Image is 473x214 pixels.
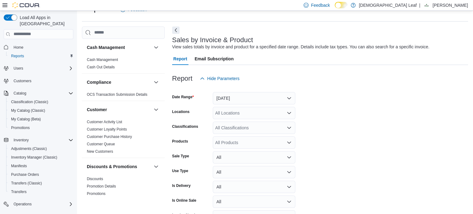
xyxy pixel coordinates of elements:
span: My Catalog (Beta) [9,115,73,123]
button: Compliance [87,79,151,85]
span: Users [11,65,73,72]
a: Cash Out Details [87,65,115,69]
a: New Customers [87,149,113,154]
span: Customers [14,79,31,83]
p: [DEMOGRAPHIC_DATA] Leaf [359,2,417,9]
button: Transfers (Classic) [6,179,76,188]
button: Hide Parameters [197,72,242,85]
button: Users [1,64,76,73]
h3: Compliance [87,79,111,85]
button: Promotions [6,123,76,132]
span: Discounts [87,176,103,181]
span: Email Subscription [195,53,234,65]
button: Catalog [1,89,76,98]
span: Home [14,45,23,50]
button: Customer [87,107,151,113]
a: Customer Queue [87,142,115,146]
button: Inventory [1,136,76,144]
button: Open list of options [287,140,292,145]
button: My Catalog (Classic) [6,106,76,115]
a: OCS Transaction Submission Details [87,92,148,97]
a: Adjustments (Classic) [9,145,49,152]
span: Customers [11,77,73,85]
a: Reports [9,52,26,60]
span: Inventory Manager (Classic) [11,155,57,160]
span: Operations [11,200,73,208]
label: Sale Type [172,154,189,159]
span: Hide Parameters [207,75,240,82]
button: All [213,196,295,208]
p: | [419,2,420,9]
div: Compliance [82,91,165,101]
a: Customer Activity List [87,120,122,124]
span: Purchase Orders [9,171,73,178]
span: Adjustments (Classic) [11,146,47,151]
a: Manifests [9,162,29,170]
button: Manifests [6,162,76,170]
button: Customers [1,76,76,85]
span: Transfers (Classic) [9,180,73,187]
span: Promotions [87,191,106,196]
span: My Catalog (Classic) [11,108,45,113]
a: Classification (Classic) [9,98,51,106]
button: Customer [152,106,160,113]
button: Inventory Manager (Classic) [6,153,76,162]
a: Transfers [9,188,29,196]
button: Open list of options [287,125,292,130]
div: Breeanne Ridge [423,2,430,9]
a: My Catalog (Beta) [9,115,43,123]
a: Promotions [9,124,32,131]
a: Home [11,44,26,51]
input: Dark Mode [335,2,348,8]
label: Is Online Sale [172,198,196,203]
h3: Sales by Invoice & Product [172,36,253,44]
button: Open list of options [287,111,292,115]
span: Users [14,66,23,71]
h3: Cash Management [87,44,125,50]
h3: Customer [87,107,107,113]
button: Inventory [11,136,31,144]
a: Promotion Details [87,184,116,188]
a: Customer Loyalty Points [87,127,127,131]
span: Catalog [11,90,73,97]
span: Manifests [11,164,27,168]
span: Transfers (Classic) [11,181,42,186]
span: Home [11,43,73,51]
p: [PERSON_NAME] [433,2,468,9]
span: Catalog [14,91,26,96]
label: Locations [172,109,190,114]
button: Classification (Classic) [6,98,76,106]
button: Catalog [11,90,29,97]
span: Manifests [9,162,73,170]
button: Cash Management [152,44,160,51]
label: Date Range [172,95,194,99]
span: Customer Purchase History [87,134,132,139]
button: [DATE] [213,92,295,104]
button: All [213,166,295,178]
button: Operations [11,200,34,208]
button: Reports [6,52,76,60]
button: Purchase Orders [6,170,76,179]
a: Customer Purchase History [87,135,132,139]
button: All [213,151,295,164]
a: Cash Management [87,58,118,62]
a: My Catalog (Classic) [9,107,48,114]
button: All [213,181,295,193]
a: Transfers (Classic) [9,180,44,187]
h3: Discounts & Promotions [87,164,137,170]
button: Home [1,43,76,52]
button: Operations [1,200,76,208]
span: Adjustments (Classic) [9,145,73,152]
span: Operations [14,202,32,207]
h3: Report [172,75,192,82]
button: Next [172,26,180,34]
span: Reports [11,54,24,59]
button: Users [11,65,26,72]
button: My Catalog (Beta) [6,115,76,123]
span: Customer Queue [87,142,115,147]
a: Inventory Manager (Classic) [9,154,60,161]
button: Compliance [152,79,160,86]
